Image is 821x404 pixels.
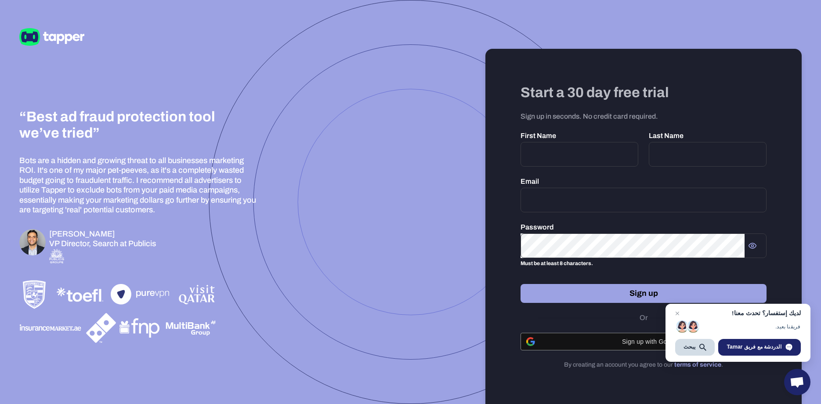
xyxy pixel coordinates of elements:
[19,156,258,215] p: Bots are a hidden and growing threat to all businesses marketing ROI. It's one of my major pet-pe...
[521,112,767,121] p: Sign up in seconds. No credit card required.
[521,284,767,303] button: Sign up
[637,313,650,322] span: Or
[19,109,220,142] h3: “Best ad fraud protection tool we’ve tried”
[784,369,810,395] div: دردشة مفتوحة
[684,343,695,351] span: يبحث
[165,317,216,339] img: Multibank
[702,324,801,330] span: فريقنا بعيد.
[49,249,64,263] img: Publicis
[727,343,781,351] span: الدردشة مع فريق Tamar
[521,361,767,369] p: By creating an account you agree to our .
[718,339,801,356] div: الدردشة مع فريق Tamar
[177,283,216,306] img: VisitQatar
[745,238,760,254] button: Show password
[675,310,801,317] span: لديك إستفسار؟ تحدث معنا!
[672,308,683,319] span: إغلاق الدردشة
[53,284,107,306] img: TOEFL
[521,223,767,232] p: Password
[521,131,638,140] p: First Name
[19,229,46,255] img: Omar Zahriyeh
[521,84,767,102] h3: Start a 30 day free trial
[521,259,767,268] p: Must be at least 8 characters.
[49,239,156,249] p: VP Director, Search at Publicis
[674,361,721,368] a: terms of service
[521,333,767,350] button: Sign up with Google
[86,313,116,343] img: Dominos
[111,284,174,305] img: PureVPN
[19,322,83,334] img: InsuranceMarket
[649,131,767,140] p: Last Name
[119,316,162,340] img: FNP
[675,339,715,356] div: يبحث
[49,229,156,239] h6: [PERSON_NAME]
[540,338,761,345] span: Sign up with Google
[521,177,767,186] p: Email
[19,280,49,309] img: Porsche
